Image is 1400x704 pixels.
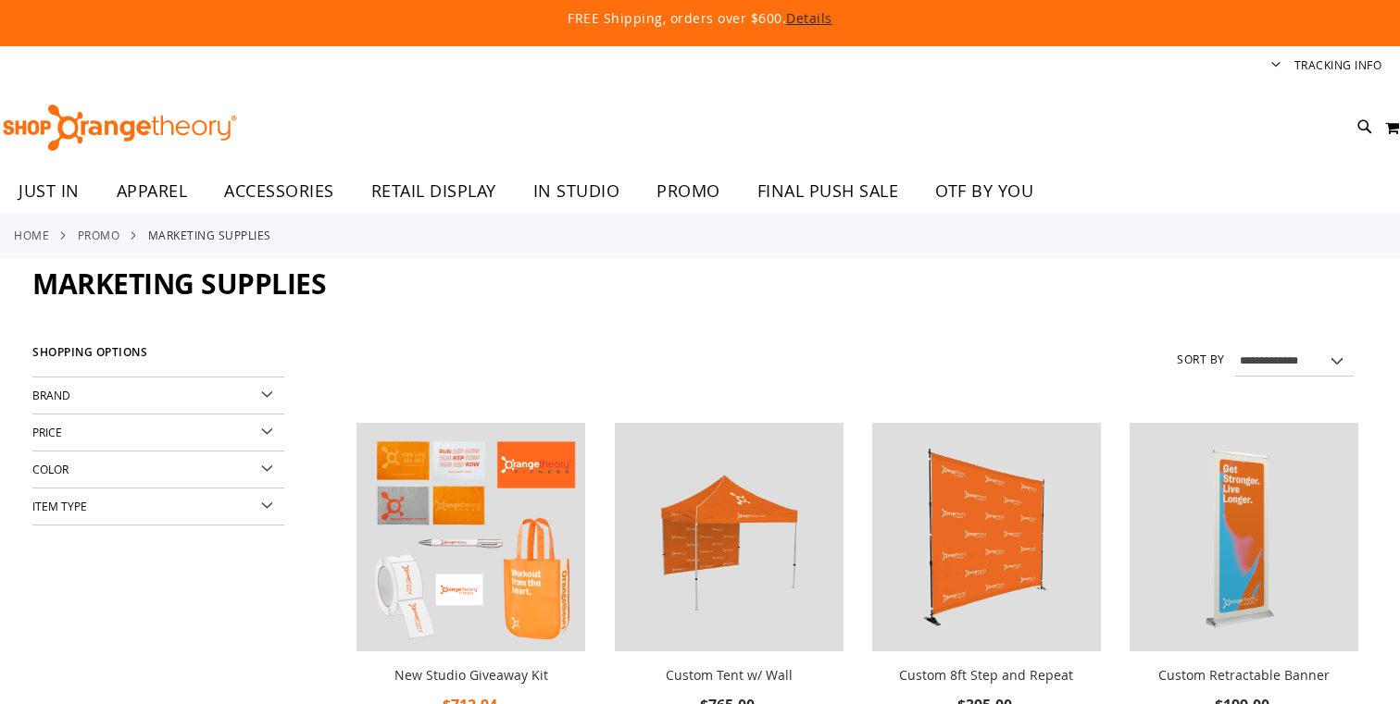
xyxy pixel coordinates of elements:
span: RETAIL DISPLAY [371,170,496,212]
div: Price [32,414,284,451]
span: Marketing Supplies [32,265,326,303]
p: FREE Shipping, orders over $600. [144,9,1256,28]
a: Home [14,227,49,243]
strong: Shopping Options [32,338,284,377]
a: IN STUDIO [515,170,639,213]
img: New Studio Giveaway Kit [356,423,585,651]
a: Custom 8ft Step and Repeat [899,666,1073,684]
button: Account menu [1271,57,1281,75]
a: Custom Retractable Banner [1158,666,1330,684]
img: OTF Custom Retractable Banner Orange [1130,423,1358,651]
a: Details [786,9,832,27]
span: Price [32,425,62,439]
a: New Studio Giveaway Kit [356,423,585,655]
div: Brand [32,377,284,414]
span: OTF BY YOU [935,170,1033,212]
a: Tracking Info [1294,57,1382,73]
a: PROMO [78,227,120,243]
div: Item Type [32,488,284,525]
a: OTF 8ft Step and Repeat [872,423,1101,655]
img: OTF 8ft Step and Repeat [872,423,1101,651]
span: JUST IN [19,170,80,212]
a: OTF Custom Tent w/single sided wall Orange [615,423,844,655]
a: OTF BY YOU [917,170,1052,213]
a: RETAIL DISPLAY [353,170,515,213]
img: OTF Custom Tent w/single sided wall Orange [615,423,844,651]
span: APPAREL [117,170,188,212]
span: FINAL PUSH SALE [757,170,899,212]
a: Custom Tent w/ Wall [666,666,793,684]
div: Color [32,451,284,488]
span: Color [32,462,69,476]
a: FINAL PUSH SALE [739,170,918,213]
label: Sort By [1177,352,1225,367]
strong: Marketing Supplies [148,227,271,243]
span: Brand [32,388,70,402]
a: PROMO [638,170,739,212]
a: APPAREL [98,170,206,213]
a: ACCESSORIES [206,170,353,213]
a: OTF Custom Retractable Banner Orange [1130,423,1358,655]
span: ACCESSORIES [224,170,334,212]
span: Item Type [32,499,87,513]
span: IN STUDIO [533,170,620,212]
a: New Studio Giveaway Kit [394,666,548,684]
span: PROMO [656,170,720,212]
